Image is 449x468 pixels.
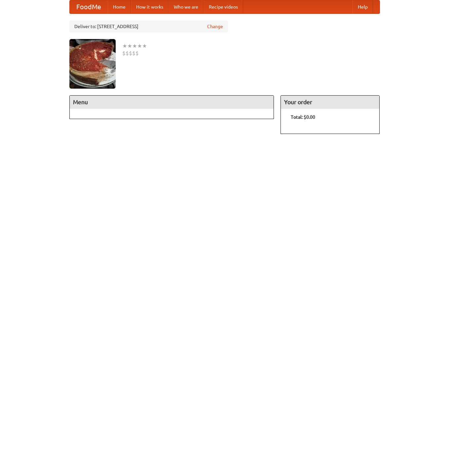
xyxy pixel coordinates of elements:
a: Help [353,0,373,14]
a: How it works [131,0,168,14]
li: $ [126,50,129,57]
li: $ [129,50,132,57]
li: ★ [137,42,142,50]
a: FoodMe [70,0,108,14]
li: $ [135,50,139,57]
li: $ [122,50,126,57]
a: Change [207,23,223,30]
img: angular.jpg [69,39,116,89]
li: $ [132,50,135,57]
li: ★ [122,42,127,50]
h4: Menu [70,96,274,109]
li: ★ [127,42,132,50]
div: Deliver to: [STREET_ADDRESS] [69,21,228,32]
a: Home [108,0,131,14]
li: ★ [132,42,137,50]
h4: Your order [281,96,379,109]
a: Who we are [168,0,204,14]
a: Recipe videos [204,0,243,14]
li: ★ [142,42,147,50]
b: Total: $0.00 [291,114,315,120]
